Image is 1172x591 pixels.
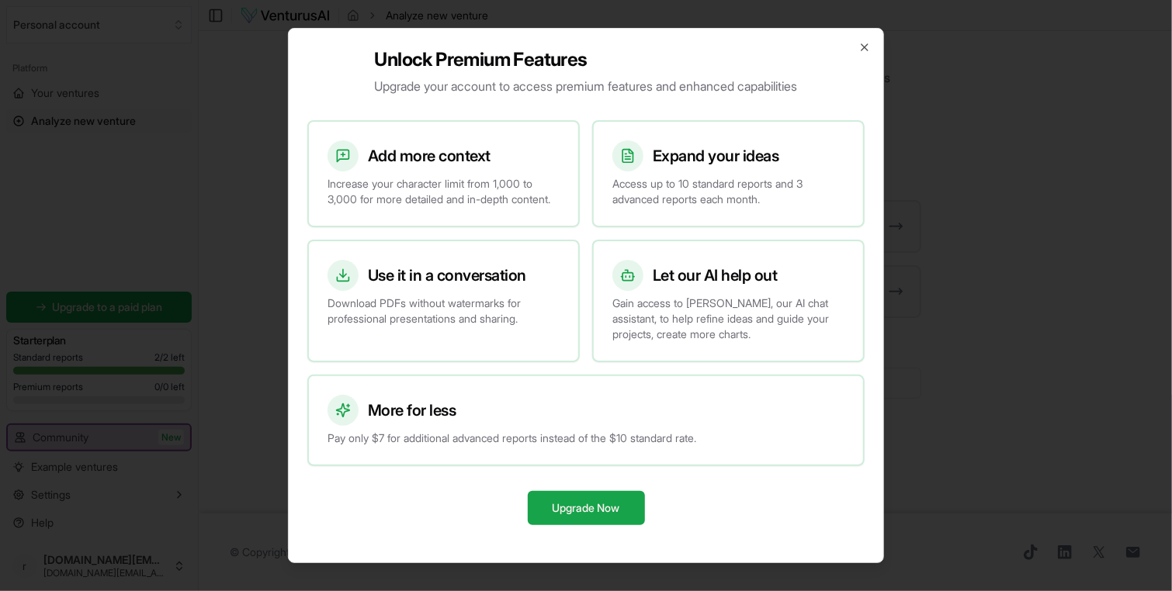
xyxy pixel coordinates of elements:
p: Access up to 10 standard reports and 3 advanced reports each month. [612,176,844,207]
h3: Let our AI help out [653,264,778,286]
p: Upgrade your account to access premium features and enhanced capabilities [375,77,798,95]
h3: Use it in a conversation [368,264,526,286]
p: Gain access to [PERSON_NAME], our AI chat assistant, to help refine ideas and guide your projects... [612,295,844,342]
h3: Add more context [368,145,491,167]
h3: Expand your ideas [653,145,779,167]
h2: Unlock Premium Features [375,47,798,72]
h3: More for less [368,399,456,421]
p: Increase your character limit from 1,000 to 3,000 for more detailed and in-depth content. [328,176,560,207]
button: Upgrade Now [528,491,645,525]
p: Download PDFs without watermarks for professional presentations and sharing. [328,295,560,327]
p: Pay only $7 for additional advanced reports instead of the $10 standard rate. [328,430,844,446]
